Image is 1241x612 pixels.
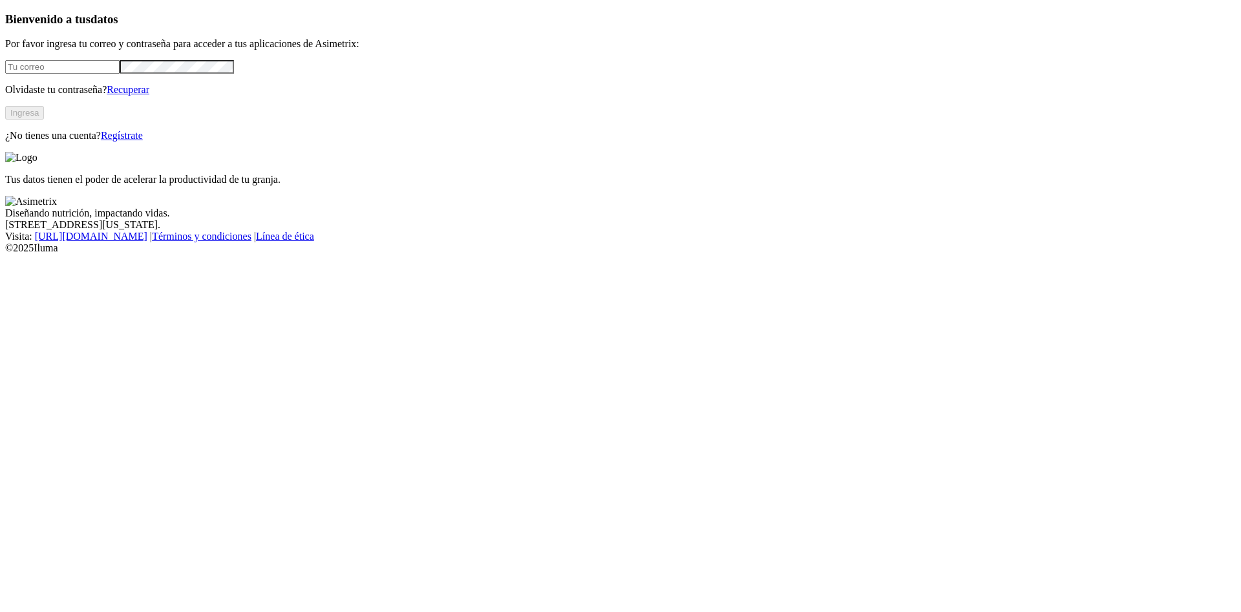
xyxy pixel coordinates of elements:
[101,130,143,141] a: Regístrate
[5,174,1236,185] p: Tus datos tienen el poder de acelerar la productividad de tu granja.
[5,196,57,207] img: Asimetrix
[5,207,1236,219] div: Diseñando nutrición, impactando vidas.
[5,219,1236,231] div: [STREET_ADDRESS][US_STATE].
[5,242,1236,254] div: © 2025 Iluma
[107,84,149,95] a: Recuperar
[5,130,1236,142] p: ¿No tienes una cuenta?
[5,84,1236,96] p: Olvidaste tu contraseña?
[5,60,120,74] input: Tu correo
[5,106,44,120] button: Ingresa
[5,231,1236,242] div: Visita : | |
[5,12,1236,26] h3: Bienvenido a tus
[5,38,1236,50] p: Por favor ingresa tu correo y contraseña para acceder a tus aplicaciones de Asimetrix:
[90,12,118,26] span: datos
[256,231,314,242] a: Línea de ética
[35,231,147,242] a: [URL][DOMAIN_NAME]
[152,231,251,242] a: Términos y condiciones
[5,152,37,164] img: Logo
